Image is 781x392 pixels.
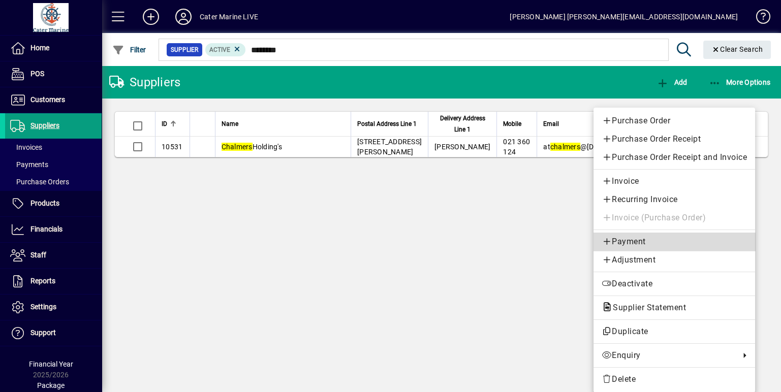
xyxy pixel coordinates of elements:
[602,115,747,127] span: Purchase Order
[602,151,747,164] span: Purchase Order Receipt and Invoice
[602,175,747,187] span: Invoice
[602,254,747,266] span: Adjustment
[602,278,747,290] span: Deactivate
[602,193,747,206] span: Recurring Invoice
[602,349,735,362] span: Enquiry
[602,303,691,312] span: Supplier Statement
[602,236,747,248] span: Payment
[593,275,755,293] button: Deactivate supplier
[602,325,747,338] span: Duplicate
[602,373,747,385] span: Delete
[602,133,747,145] span: Purchase Order Receipt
